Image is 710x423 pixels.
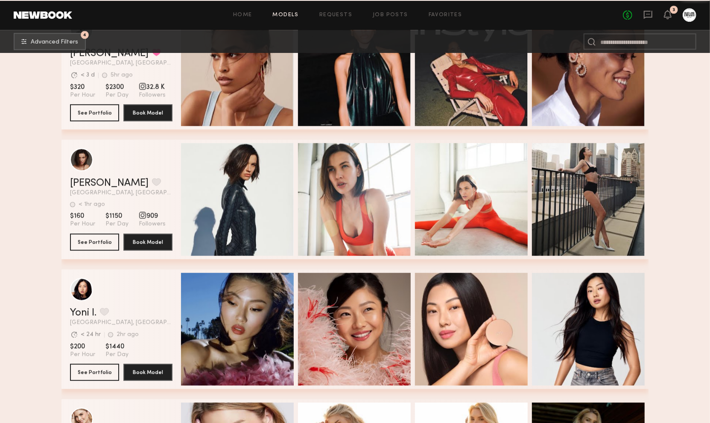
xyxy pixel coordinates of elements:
span: [GEOGRAPHIC_DATA], [GEOGRAPHIC_DATA] [70,320,172,326]
span: $2300 [105,83,129,91]
a: [PERSON_NAME] [70,178,149,188]
span: Per Hour [70,351,95,359]
button: Book Model [123,364,172,381]
span: Quick Preview [338,326,389,334]
span: Per Day [105,220,129,228]
span: Quick Preview [221,326,272,334]
span: $1440 [105,342,129,351]
span: Per Hour [70,220,95,228]
span: Quick Preview [572,326,623,334]
a: Job Posts [373,12,408,18]
div: < 3 d [81,72,95,78]
span: 909 [139,212,166,220]
span: Advanced Filters [31,39,78,45]
span: Followers [139,91,166,99]
span: Quick Preview [221,196,272,204]
div: 5hr ago [111,72,133,78]
span: Per Hour [70,91,95,99]
span: Quick Preview [338,67,389,74]
a: Home [233,12,252,18]
button: See Portfolio [70,233,119,251]
button: Book Model [123,233,172,251]
span: $160 [70,212,95,220]
a: [PERSON_NAME] [70,48,149,58]
span: $1150 [105,212,129,220]
a: Favorites [429,12,462,18]
a: Models [273,12,299,18]
span: Quick Preview [455,326,506,334]
div: < 1hr ago [79,201,105,207]
span: Quick Preview [338,196,389,204]
span: Quick Preview [572,67,623,74]
div: 2hr ago [117,332,139,338]
span: 4 [83,33,87,37]
span: [GEOGRAPHIC_DATA], [GEOGRAPHIC_DATA] [70,60,172,66]
div: 3 [673,8,675,12]
a: Requests [319,12,352,18]
span: Per Day [105,351,129,359]
span: Followers [139,220,166,228]
span: 32.8 K [139,83,166,91]
button: See Portfolio [70,104,119,121]
span: $320 [70,83,95,91]
span: $200 [70,342,95,351]
button: 4Advanced Filters [14,33,86,50]
span: Per Day [105,91,129,99]
span: [GEOGRAPHIC_DATA], [GEOGRAPHIC_DATA] [70,190,172,196]
span: Quick Preview [455,67,506,74]
a: Yoni I. [70,308,96,318]
button: See Portfolio [70,364,119,381]
span: Quick Preview [455,196,506,204]
button: Book Model [123,104,172,121]
div: < 24 hr [81,332,101,338]
span: Quick Preview [572,196,623,204]
span: Quick Preview [221,67,272,74]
